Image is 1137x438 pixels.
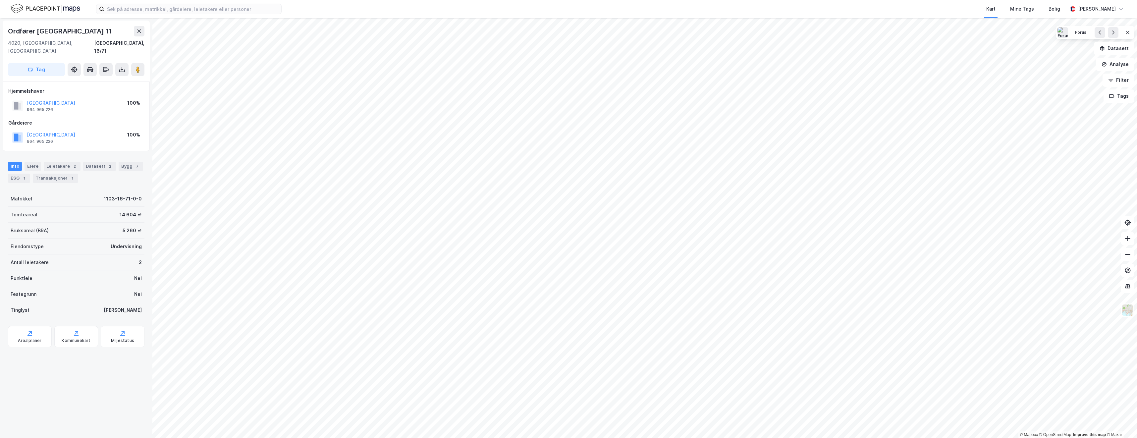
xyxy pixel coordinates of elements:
div: Forus [1075,30,1087,35]
a: Improve this map [1073,432,1106,437]
div: Eiendomstype [11,243,44,250]
div: 14 604 ㎡ [120,211,142,219]
div: 1103-16-71-0-0 [104,195,142,203]
img: Forus [1057,27,1068,38]
div: Bruksareal (BRA) [11,227,49,235]
div: Mine Tags [1010,5,1034,13]
div: 2 [71,163,78,170]
a: Mapbox [1020,432,1038,437]
div: Bolig [1049,5,1060,13]
div: Nei [134,290,142,298]
div: Ordfører [GEOGRAPHIC_DATA] 11 [8,26,113,36]
div: Punktleie [11,274,32,282]
div: 7 [134,163,140,170]
img: Z [1121,304,1134,316]
input: Søk på adresse, matrikkel, gårdeiere, leietakere eller personer [104,4,281,14]
div: 100% [127,131,140,139]
div: Kart [986,5,996,13]
div: 5 260 ㎡ [123,227,142,235]
div: Nei [134,274,142,282]
img: logo.f888ab2527a4732fd821a326f86c7f29.svg [11,3,80,15]
div: Leietakere [44,162,81,171]
div: Gårdeiere [8,119,144,127]
div: 4020, [GEOGRAPHIC_DATA], [GEOGRAPHIC_DATA] [8,39,94,55]
div: [PERSON_NAME] [1078,5,1116,13]
div: Antall leietakere [11,258,49,266]
div: 964 965 226 [27,139,53,144]
div: Eiere [25,162,41,171]
div: Tomteareal [11,211,37,219]
div: ESG [8,174,30,183]
button: Analyse [1096,58,1134,71]
div: Bygg [119,162,143,171]
button: Tag [8,63,65,76]
div: Info [8,162,22,171]
div: Arealplaner [18,338,41,343]
a: OpenStreetMap [1039,432,1071,437]
div: 2 [107,163,113,170]
div: Undervisning [111,243,142,250]
div: 2 [139,258,142,266]
div: Tinglyst [11,306,29,314]
div: Kontrollprogram for chat [1104,406,1137,438]
div: [GEOGRAPHIC_DATA], 16/71 [94,39,144,55]
div: Miljøstatus [111,338,134,343]
div: Hjemmelshaver [8,87,144,95]
button: Datasett [1094,42,1134,55]
div: Kommunekart [62,338,90,343]
button: Forus [1071,27,1091,38]
div: [PERSON_NAME] [104,306,142,314]
div: 1 [21,175,27,182]
div: Festegrunn [11,290,36,298]
div: 1 [69,175,76,182]
div: Matrikkel [11,195,32,203]
div: Datasett [83,162,116,171]
button: Filter [1103,74,1134,87]
iframe: Chat Widget [1104,406,1137,438]
button: Tags [1104,89,1134,103]
div: 964 965 226 [27,107,53,112]
div: 100% [127,99,140,107]
div: Transaksjoner [33,174,78,183]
